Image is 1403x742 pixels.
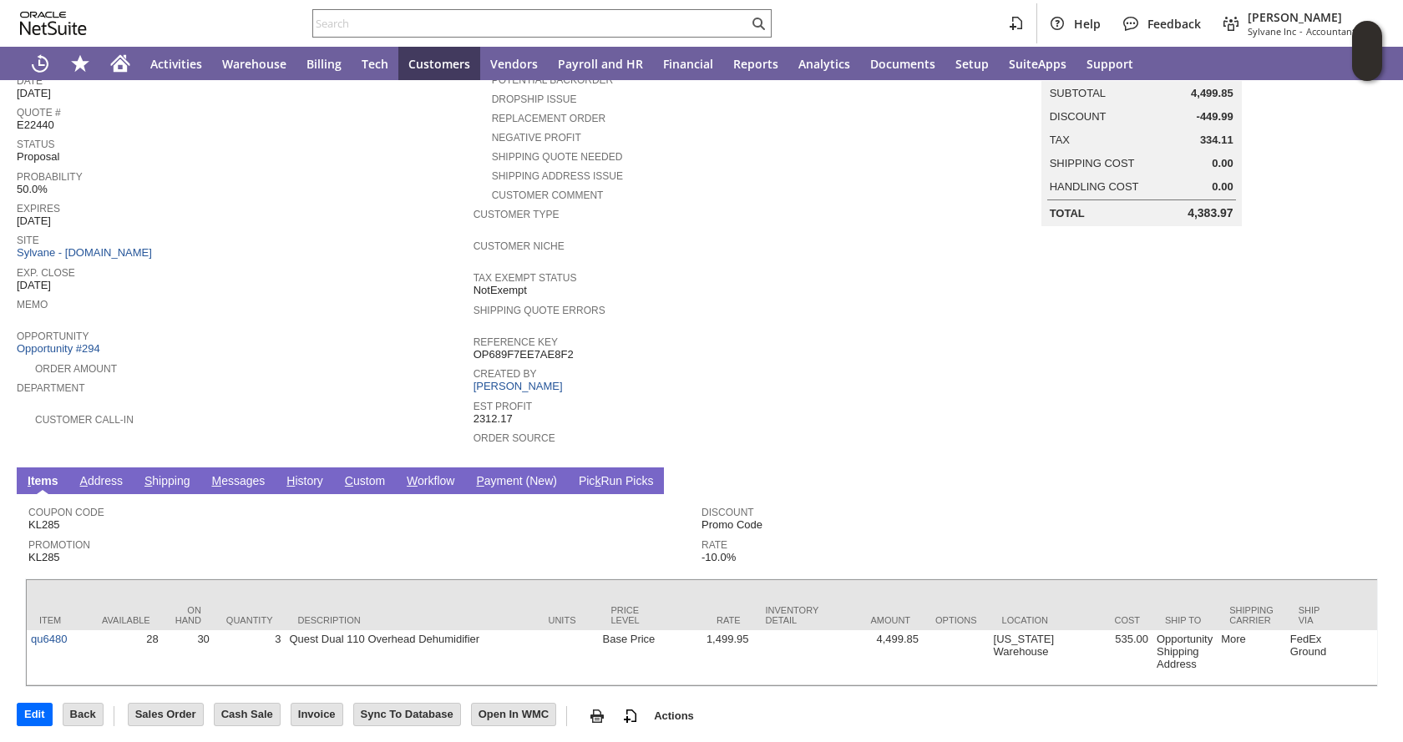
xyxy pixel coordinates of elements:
[313,13,748,33] input: Search
[1061,630,1152,685] td: 535.00
[474,240,565,252] a: Customer Niche
[17,171,83,183] a: Probability
[492,151,623,163] a: Shipping Quote Needed
[17,382,85,394] a: Department
[285,630,535,685] td: Quest Dual 110 Overhead Dehumidifier
[150,56,202,72] span: Activities
[1050,157,1135,169] a: Shipping Cost
[1229,605,1274,625] div: Shipping Carrier
[306,56,342,72] span: Billing
[1200,134,1233,147] span: 334.11
[701,551,736,564] span: -10.0%
[548,47,653,80] a: Payroll and HR
[1147,16,1201,32] span: Feedback
[17,150,59,164] span: Proposal
[1197,110,1233,124] span: -449.99
[341,474,389,490] a: Custom
[945,47,999,80] a: Setup
[620,706,641,726] img: add-record.svg
[733,56,778,72] span: Reports
[408,56,470,72] span: Customers
[1299,605,1336,625] div: Ship Via
[490,56,538,72] span: Vendors
[492,74,614,86] a: Potential Backorder
[28,539,90,551] a: Promotion
[955,56,989,72] span: Setup
[89,630,163,685] td: 28
[765,605,818,625] div: Inventory Detail
[1050,134,1070,146] a: Tax
[788,47,860,80] a: Analytics
[476,474,484,487] span: P
[17,331,89,342] a: Opportunity
[492,170,623,182] a: Shipping Address Issue
[1050,207,1085,220] a: Total
[558,56,643,72] span: Payroll and HR
[17,75,43,87] a: Date
[17,267,75,279] a: Exp. Close
[28,474,31,487] span: I
[472,704,556,725] input: Open In WMC
[1212,180,1233,194] span: 0.00
[1299,25,1303,38] span: -
[587,706,607,726] img: print.svg
[1074,16,1101,32] span: Help
[398,47,480,80] a: Customers
[843,615,910,625] div: Amount
[1212,157,1233,170] span: 0.00
[407,474,418,487] span: W
[291,704,342,725] input: Invoice
[18,704,52,725] input: Edit
[80,474,88,487] span: A
[474,380,567,392] a: [PERSON_NAME]
[492,132,581,144] a: Negative Profit
[144,474,152,487] span: S
[595,474,600,487] span: k
[352,47,398,80] a: Tech
[831,630,923,685] td: 4,499.85
[28,551,60,564] span: KL285
[474,284,527,297] span: NotExempt
[474,432,555,444] a: Order Source
[297,615,523,625] div: Description
[17,139,55,150] a: Status
[1086,56,1133,72] span: Support
[70,53,90,73] svg: Shortcuts
[474,305,605,316] a: Shipping Quote Errors
[1076,47,1143,80] a: Support
[17,183,48,196] span: 50.0%
[492,93,577,105] a: Dropship Issue
[214,630,286,685] td: 3
[345,474,353,487] span: C
[647,709,701,722] a: Actions
[798,56,850,72] span: Analytics
[1352,52,1382,82] span: Oracle Guided Learning Widget. To move around, please hold and drag
[211,474,221,487] span: M
[1248,25,1296,38] span: Sylvane Inc
[286,474,295,487] span: H
[935,615,977,625] div: Options
[28,507,104,518] a: Coupon Code
[23,474,63,490] a: Items
[1191,87,1233,100] span: 4,499.85
[17,299,48,310] a: Memo
[870,56,935,72] span: Documents
[1050,110,1107,123] a: Discount
[598,630,661,685] td: Base Price
[110,53,130,73] svg: Home
[1050,180,1139,193] a: Handling Cost
[17,342,104,355] a: Opportunity #294
[215,704,280,725] input: Cash Sale
[60,47,100,80] div: Shortcuts
[17,203,60,215] a: Expires
[1002,615,1048,625] div: Location
[282,474,327,490] a: History
[999,47,1076,80] a: SuiteApps
[673,615,740,625] div: Rate
[1009,56,1066,72] span: SuiteApps
[653,47,723,80] a: Financial
[1152,630,1217,685] td: Opportunity Shipping Address
[163,630,214,685] td: 30
[474,272,577,284] a: Tax Exempt Status
[1188,206,1233,220] span: 4,383.97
